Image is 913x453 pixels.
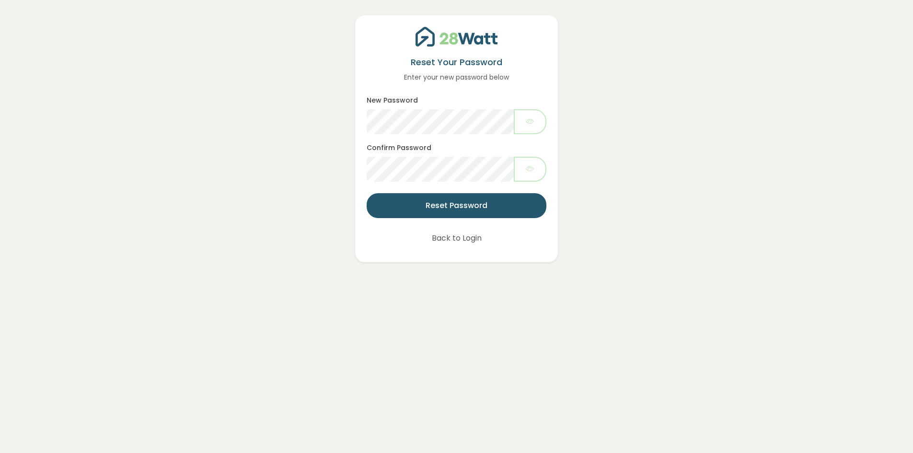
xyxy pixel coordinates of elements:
[416,27,497,46] img: 28Watt
[367,143,431,153] label: Confirm Password
[367,193,546,218] button: Reset Password
[367,95,418,105] label: New Password
[367,56,546,68] h5: Reset Your Password
[367,72,546,82] p: Enter your new password below
[419,226,494,251] button: Back to Login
